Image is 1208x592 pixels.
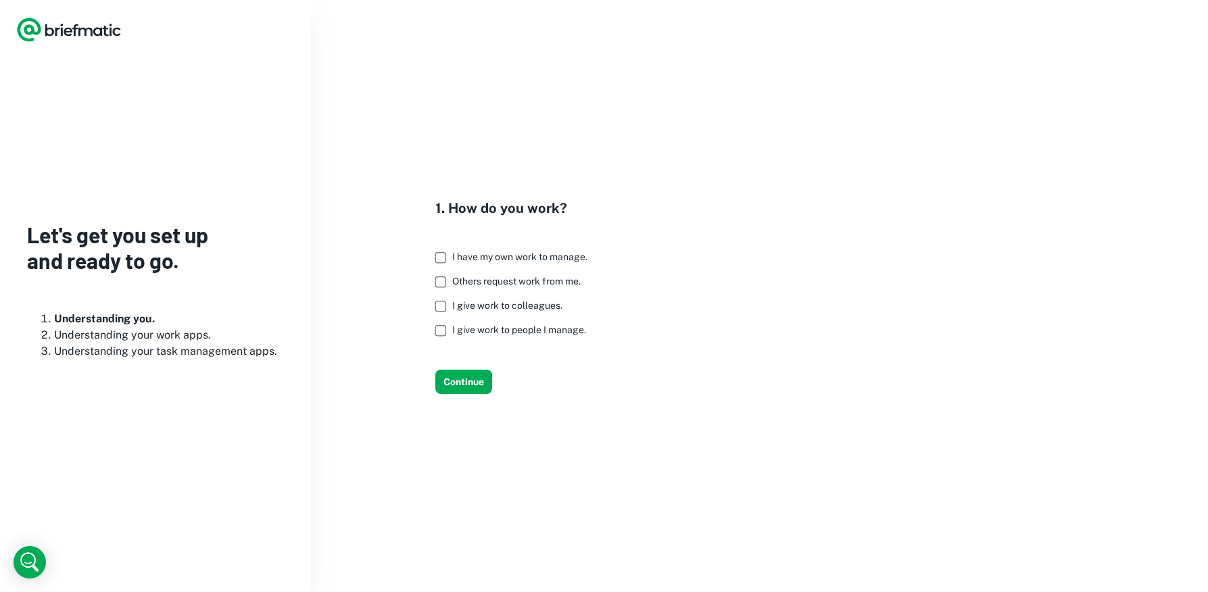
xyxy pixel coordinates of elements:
[452,300,562,311] span: I give work to colleagues.
[54,343,284,360] li: Understanding your task management apps.
[14,546,46,578] div: Open Intercom Messenger
[27,222,284,274] h3: Let's get you set up and ready to go.
[435,370,492,394] button: Continue
[452,251,587,262] span: I have my own work to manage.
[54,312,155,325] b: Understanding you.
[54,327,284,343] li: Understanding your work apps.
[452,324,586,335] span: I give work to people I manage.
[16,16,122,43] a: Logo
[452,276,581,287] span: Others request work from me.
[435,198,598,218] h4: 1. How do you work?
